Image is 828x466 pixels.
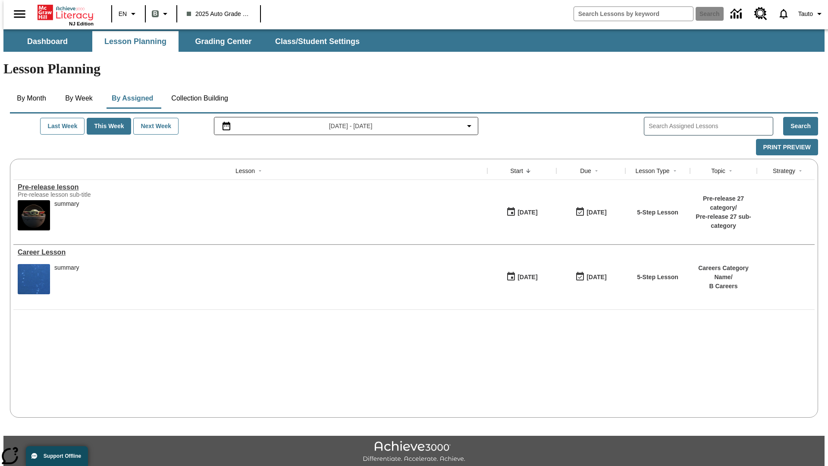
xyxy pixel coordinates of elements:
span: Grading Center [195,37,251,47]
button: Sort [795,166,806,176]
button: 01/25/26: Last day the lesson can be accessed [572,204,609,220]
div: summary [54,264,79,271]
p: 5-Step Lesson [637,208,678,217]
a: Data Center [725,2,749,26]
a: Notifications [772,3,795,25]
span: B [153,8,157,19]
svg: Collapse Date Range Filter [464,121,474,131]
a: Home [38,4,94,21]
span: Lesson Planning [104,37,166,47]
button: Print Preview [756,139,818,156]
button: Sort [725,166,736,176]
div: [DATE] [517,207,537,218]
div: summary [54,264,79,294]
div: summary [54,200,79,230]
div: summary [54,200,79,208]
div: Lesson Type [635,167,669,175]
div: [DATE] [517,272,537,283]
input: search field [574,7,693,21]
span: NJ Edition [69,21,94,26]
span: [DATE] - [DATE] [329,122,373,131]
button: Support Offline [26,446,88,466]
button: Language: EN, Select a language [115,6,142,22]
button: Profile/Settings [795,6,828,22]
span: Class/Student Settings [275,37,360,47]
div: Due [580,167,591,175]
div: Topic [711,167,725,175]
button: Select the date range menu item [218,121,475,131]
button: This Week [87,118,131,135]
button: By Assigned [105,88,160,109]
p: B Careers [694,282,753,291]
button: Lesson Planning [92,31,179,52]
img: Achieve3000 Differentiate Accelerate Achieve [363,441,465,463]
span: Tauto [798,9,813,19]
button: Sort [591,166,602,176]
button: 01/17/26: Last day the lesson can be accessed [572,269,609,285]
img: hero alt text [18,200,50,230]
div: Career Lesson [18,249,483,256]
span: Dashboard [27,37,68,47]
div: Pre-release lesson [18,183,483,191]
img: fish [18,264,50,294]
span: Support Offline [44,453,81,459]
button: 01/13/25: First time the lesson was available [503,269,540,285]
div: Lesson [235,167,255,175]
button: Class/Student Settings [268,31,367,52]
div: Pre-release lesson sub-title [18,191,147,198]
button: Search [783,117,818,135]
button: By Month [10,88,53,109]
button: Sort [255,166,265,176]
a: Pre-release lesson, Lessons [18,183,483,191]
div: Home [38,3,94,26]
div: SubNavbar [3,29,825,52]
button: Dashboard [4,31,91,52]
p: Careers Category Name / [694,264,753,282]
p: 5-Step Lesson [637,273,678,282]
div: Start [510,167,523,175]
button: Last Week [40,118,85,135]
button: 01/22/25: First time the lesson was available [503,204,540,220]
span: 2025 Auto Grade 1 B [187,9,251,19]
div: [DATE] [586,207,606,218]
p: Pre-release 27 sub-category [694,212,753,230]
button: By Week [57,88,100,109]
p: Pre-release 27 category / [694,194,753,212]
button: Open side menu [7,1,32,27]
button: Grading Center [180,31,267,52]
span: EN [119,9,127,19]
button: Collection Building [164,88,235,109]
div: SubNavbar [3,31,367,52]
div: [DATE] [586,272,606,283]
input: Search Assigned Lessons [649,120,773,132]
h1: Lesson Planning [3,61,825,77]
button: Next Week [133,118,179,135]
a: Career Lesson, Lessons [18,249,483,256]
div: Strategy [773,167,795,175]
a: Resource Center, Will open in new tab [749,2,772,25]
button: Boost Class color is gray green. Change class color [148,6,174,22]
button: Sort [523,166,533,176]
button: Sort [670,166,680,176]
